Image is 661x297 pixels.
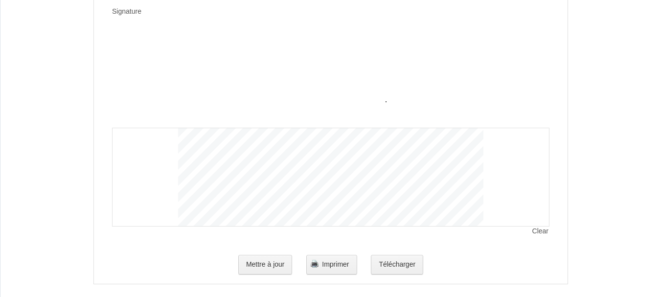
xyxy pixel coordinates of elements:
[112,7,141,17] label: Signature
[371,255,423,274] button: Télécharger
[322,260,349,268] span: Imprimer
[532,227,549,236] span: Clear
[306,255,357,274] button: Imprimer
[311,260,319,268] img: printer.png
[238,255,293,274] button: Mettre à jour
[178,30,483,128] img: signature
